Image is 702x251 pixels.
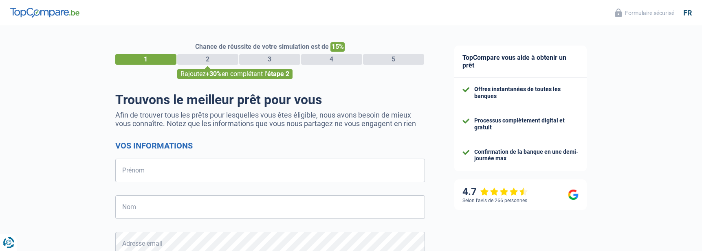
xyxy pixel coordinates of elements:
div: 3 [239,54,300,65]
div: Confirmation de la banque en une demi-journée max [474,148,579,162]
div: 2 [177,54,238,65]
h1: Trouvons le meilleur prêt pour vous [115,92,425,107]
span: 15% [330,42,345,52]
div: 4 [301,54,362,65]
span: +30% [206,70,222,78]
span: Chance de réussite de votre simulation est de [195,43,329,50]
div: 4.7 [462,186,528,198]
div: TopCompare vous aide à obtenir un prêt [454,46,587,78]
button: Formulaire sécurisé [610,6,679,20]
div: fr [683,9,692,17]
div: Offres instantanées de toutes les banques [474,86,579,100]
img: TopCompare Logo [10,8,79,17]
p: Afin de trouver tous les prêts pour lesquelles vous êtes éligible, nous avons besoin de mieux vou... [115,111,425,128]
div: Selon l’avis de 266 personnes [462,198,527,203]
div: Processus complètement digital et gratuit [474,117,579,131]
div: 1 [115,54,176,65]
div: Rajoutez en complétant l' [177,69,293,79]
div: 5 [363,54,424,65]
h2: Vos informations [115,141,425,151]
span: étape 2 [267,70,289,78]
